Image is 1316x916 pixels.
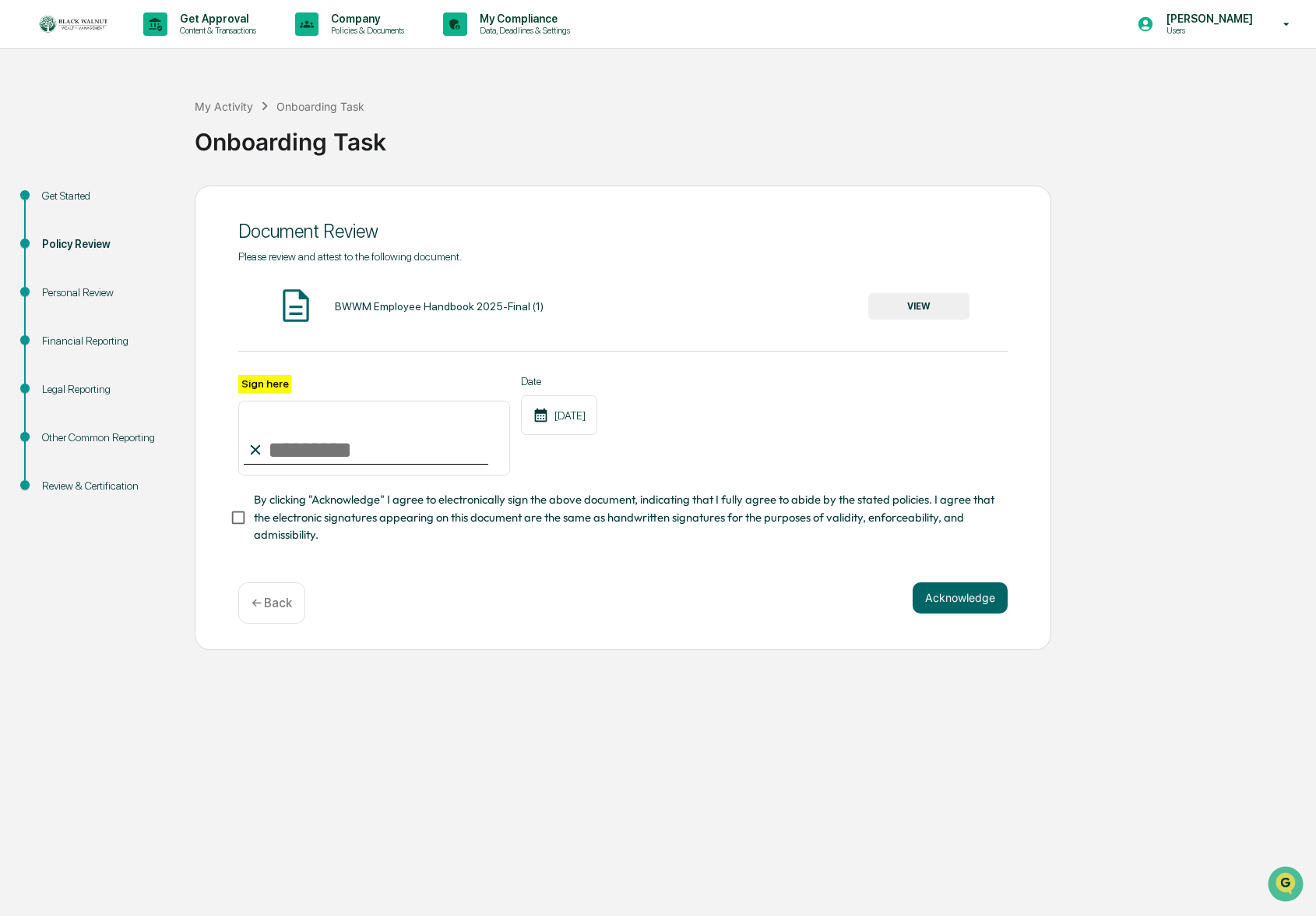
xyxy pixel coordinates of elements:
div: Start new chat [70,119,255,135]
div: [DATE] [521,395,597,435]
div: Past conversations [16,173,104,186]
div: Other Common Reporting [42,430,170,446]
div: Financial Reporting [42,333,170,349]
iframe: Open customer support [1266,865,1308,907]
div: Onboarding Task [195,115,1308,156]
label: Date [521,375,597,387]
p: Data, Deadlines & Settings [467,25,578,36]
span: • [129,212,135,225]
a: 🖐️Preclearance [9,271,107,299]
img: Document Icon [276,286,315,325]
button: Start new chat [265,124,283,143]
p: Company [318,12,412,25]
img: 1746055101610-c473b297-6a78-478c-a979-82029cc54cd1 [31,213,44,225]
p: [PERSON_NAME] [1154,12,1261,25]
div: Get Started [42,188,170,204]
p: Get Approval [167,12,264,25]
span: [DATE] [138,212,170,225]
img: 8933085812038_c878075ebb4cc5468115_72.jpg [33,119,61,147]
div: Onboarding Task [276,100,364,113]
p: ← Back [252,596,292,610]
span: By clicking "Acknowledge" I agree to electronically sign the above document, indicating that I fu... [254,491,995,543]
button: VIEW [868,293,969,320]
div: BWWM Employee Handbook 2025-Final (1) [335,300,544,313]
div: Review & Certification [42,478,170,494]
p: How can we help? [16,33,283,58]
p: Policies & Documents [318,25,412,36]
img: logo [37,14,112,34]
a: Powered byPylon [110,344,188,356]
span: Please review and attest to the following document. [238,250,462,263]
div: 🗄️ [113,278,125,291]
div: 🖐️ [16,278,28,291]
label: Sign here [238,375,291,393]
input: Clear [40,71,257,87]
a: 🗄️Attestations [107,271,199,299]
span: Attestations [128,277,193,292]
p: Users [1154,25,1261,36]
div: 🔎 [16,308,28,320]
span: [PERSON_NAME] [48,212,126,225]
a: 🔎Data Lookup [9,300,104,328]
div: Personal Review [42,285,170,301]
p: My Compliance [467,12,578,25]
div: Document Review [238,220,1008,242]
button: Acknowledge [913,582,1008,614]
div: My Activity [195,100,253,113]
div: We're available if you need us! [70,135,214,147]
span: Pylon [155,345,188,356]
div: Policy Review [42,236,170,253]
span: Data Lookup [31,306,98,322]
div: Legal Reporting [42,381,170,398]
button: See all [241,170,283,189]
img: 1746055101610-c473b297-6a78-478c-a979-82029cc54cd1 [16,119,44,147]
p: Content & Transactions [167,25,264,36]
span: Preclearance [31,277,100,292]
img: Jack Rasmussen [16,197,40,222]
